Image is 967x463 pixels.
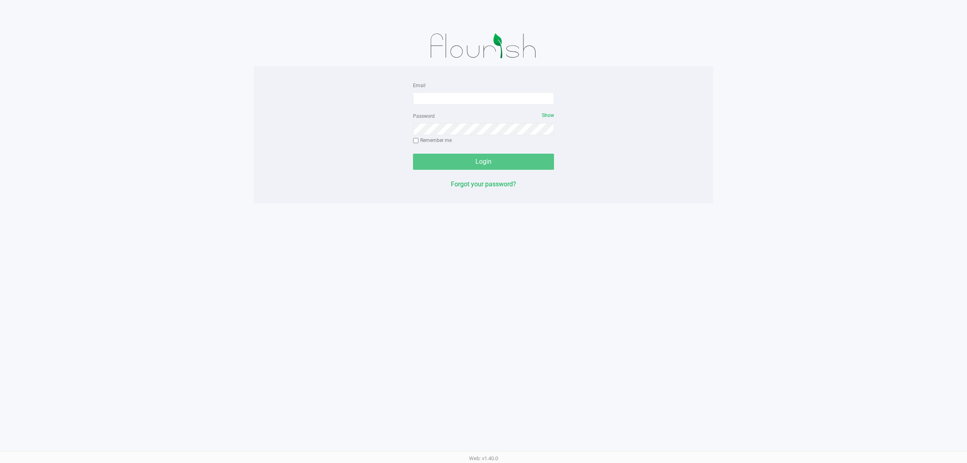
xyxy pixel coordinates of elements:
[469,455,498,461] span: Web: v1.40.0
[542,113,554,118] span: Show
[451,179,516,189] button: Forgot your password?
[413,82,425,89] label: Email
[413,113,435,120] label: Password
[413,138,419,144] input: Remember me
[413,137,452,144] label: Remember me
